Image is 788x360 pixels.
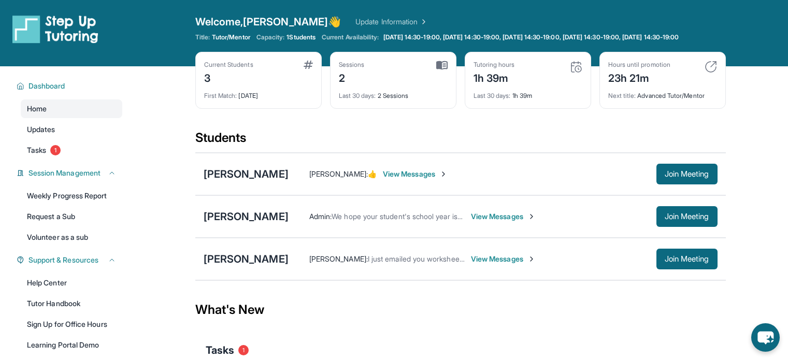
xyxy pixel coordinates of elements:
img: card [570,61,582,73]
img: Chevron Right [418,17,428,27]
button: Session Management [24,168,116,178]
div: 23h 21m [608,69,670,85]
button: chat-button [751,323,780,352]
a: Home [21,99,122,118]
div: Sessions [339,61,365,69]
span: I just emailed you worksheets [368,254,465,263]
img: card [304,61,313,69]
span: 1 Students [286,33,316,41]
a: Tutor Handbook [21,294,122,313]
span: View Messages [471,211,536,222]
img: Chevron-Right [527,255,536,263]
span: Tasks [27,145,46,155]
span: Admin : [309,212,332,221]
span: [PERSON_NAME] : [309,254,368,263]
button: Join Meeting [656,164,718,184]
div: Current Students [204,61,253,69]
div: 3 [204,69,253,85]
img: logo [12,15,98,44]
a: Volunteer as a sub [21,228,122,247]
span: View Messages [471,254,536,264]
div: Hours until promotion [608,61,670,69]
span: Join Meeting [665,256,709,262]
span: 1 [50,145,61,155]
span: Next title : [608,92,636,99]
a: Learning Portal Demo [21,336,122,354]
div: Tutoring hours [474,61,515,69]
span: Join Meeting [665,213,709,220]
button: Join Meeting [656,249,718,269]
span: View Messages [383,169,448,179]
div: 1h 39m [474,85,582,100]
div: [DATE] [204,85,313,100]
span: Capacity: [256,33,285,41]
span: Tasks [206,343,234,357]
span: Join Meeting [665,171,709,177]
a: [DATE] 14:30-19:00, [DATE] 14:30-19:00, [DATE] 14:30-19:00, [DATE] 14:30-19:00, [DATE] 14:30-19:00 [381,33,681,41]
img: Chevron-Right [527,212,536,221]
button: Dashboard [24,81,116,91]
div: [PERSON_NAME] [204,252,289,266]
div: Students [195,129,726,152]
img: card [705,61,717,73]
div: 2 Sessions [339,85,448,100]
a: Updates [21,120,122,139]
div: What's New [195,287,726,333]
span: Last 30 days : [339,92,376,99]
button: Support & Resources [24,255,116,265]
span: Support & Resources [28,255,98,265]
span: Title: [195,33,210,41]
a: Help Center [21,273,122,292]
span: [PERSON_NAME] : [309,169,368,178]
div: 1h 39m [474,69,515,85]
span: Last 30 days : [474,92,511,99]
span: [DATE] 14:30-19:00, [DATE] 14:30-19:00, [DATE] 14:30-19:00, [DATE] 14:30-19:00, [DATE] 14:30-19:00 [383,33,679,41]
a: Weekly Progress Report [21,186,122,205]
span: 1 [238,345,249,355]
span: Home [27,104,47,114]
img: Chevron-Right [439,170,448,178]
span: Current Availability: [322,33,379,41]
a: Request a Sub [21,207,122,226]
span: Session Management [28,168,101,178]
a: Tasks1 [21,141,122,160]
span: 👍 [368,169,377,178]
a: Sign Up for Office Hours [21,315,122,334]
div: 2 [339,69,365,85]
img: card [436,61,448,70]
span: Dashboard [28,81,65,91]
div: [PERSON_NAME] [204,167,289,181]
div: Advanced Tutor/Mentor [608,85,717,100]
a: Update Information [355,17,428,27]
span: Welcome, [PERSON_NAME] 👋 [195,15,341,29]
button: Join Meeting [656,206,718,227]
div: [PERSON_NAME] [204,209,289,224]
span: First Match : [204,92,237,99]
span: Tutor/Mentor [212,33,250,41]
span: Updates [27,124,55,135]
